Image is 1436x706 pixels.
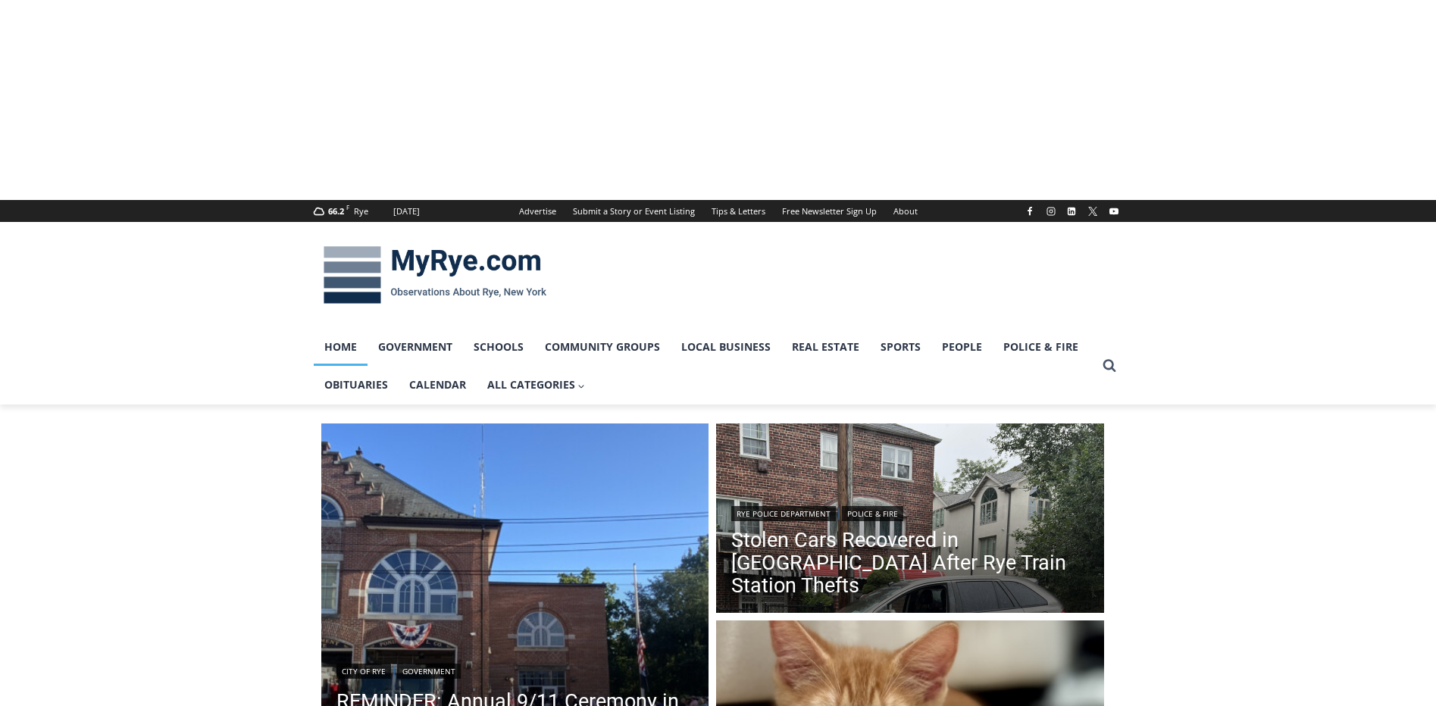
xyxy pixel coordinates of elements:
[1105,202,1123,220] a: YouTube
[477,366,596,404] a: All Categories
[328,205,344,217] span: 66.2
[931,328,993,366] a: People
[1096,352,1123,380] button: View Search Form
[511,200,926,222] nav: Secondary Navigation
[393,205,420,218] div: [DATE]
[399,366,477,404] a: Calendar
[774,200,885,222] a: Free Newsletter Sign Up
[885,200,926,222] a: About
[314,236,556,314] img: MyRye.com
[463,328,534,366] a: Schools
[314,328,368,366] a: Home
[368,328,463,366] a: Government
[731,503,1089,521] div: |
[336,664,391,679] a: City of Rye
[1021,202,1039,220] a: Facebook
[870,328,931,366] a: Sports
[731,529,1089,597] a: Stolen Cars Recovered in [GEOGRAPHIC_DATA] After Rye Train Station Thefts
[314,366,399,404] a: Obituaries
[354,205,368,218] div: Rye
[842,506,903,521] a: Police & Fire
[1042,202,1060,220] a: Instagram
[1084,202,1102,220] a: X
[703,200,774,222] a: Tips & Letters
[565,200,703,222] a: Submit a Story or Event Listing
[346,203,349,211] span: F
[1062,202,1081,220] a: Linkedin
[534,328,671,366] a: Community Groups
[487,376,586,393] span: All Categories
[731,506,836,521] a: Rye Police Department
[511,200,565,222] a: Advertise
[336,661,694,679] div: |
[781,328,870,366] a: Real Estate
[397,664,461,679] a: Government
[314,328,1096,405] nav: Primary Navigation
[716,423,1104,617] a: Read More Stolen Cars Recovered in Bronx After Rye Train Station Thefts
[993,328,1089,366] a: Police & Fire
[716,423,1104,617] img: (PHOTO: This Ford Edge was stolen from the Rye Metro North train station on Tuesday, September 9,...
[671,328,781,366] a: Local Business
